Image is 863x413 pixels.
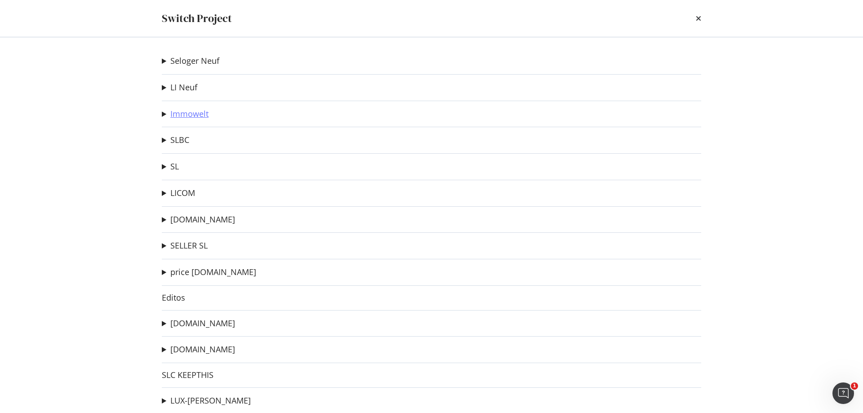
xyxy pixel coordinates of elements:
[162,55,219,67] summary: Seloger Neuf
[162,82,197,93] summary: LI Neuf
[170,83,197,92] a: LI Neuf
[170,215,235,224] a: [DOMAIN_NAME]
[162,344,235,355] summary: [DOMAIN_NAME]
[170,109,209,119] a: Immowelt
[162,161,179,173] summary: SL
[162,214,235,226] summary: [DOMAIN_NAME]
[170,345,235,354] a: [DOMAIN_NAME]
[162,134,189,146] summary: SLBC
[162,187,195,199] summary: LICOM
[162,370,214,380] a: SLC KEEPTHIS
[162,11,232,26] div: Switch Project
[162,395,251,407] summary: LUX-[PERSON_NAME]
[170,135,189,145] a: SLBC
[162,293,185,302] a: Editos
[170,396,251,405] a: LUX-[PERSON_NAME]
[696,11,701,26] div: times
[162,318,235,329] summary: [DOMAIN_NAME]
[170,162,179,171] a: SL
[162,240,208,252] summary: SELLER SL
[851,382,858,390] span: 1
[170,56,219,66] a: Seloger Neuf
[162,266,256,278] summary: price [DOMAIN_NAME]
[162,108,209,120] summary: Immowelt
[170,188,195,198] a: LICOM
[170,319,235,328] a: [DOMAIN_NAME]
[170,267,256,277] a: price [DOMAIN_NAME]
[832,382,854,404] iframe: Intercom live chat
[170,241,208,250] a: SELLER SL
